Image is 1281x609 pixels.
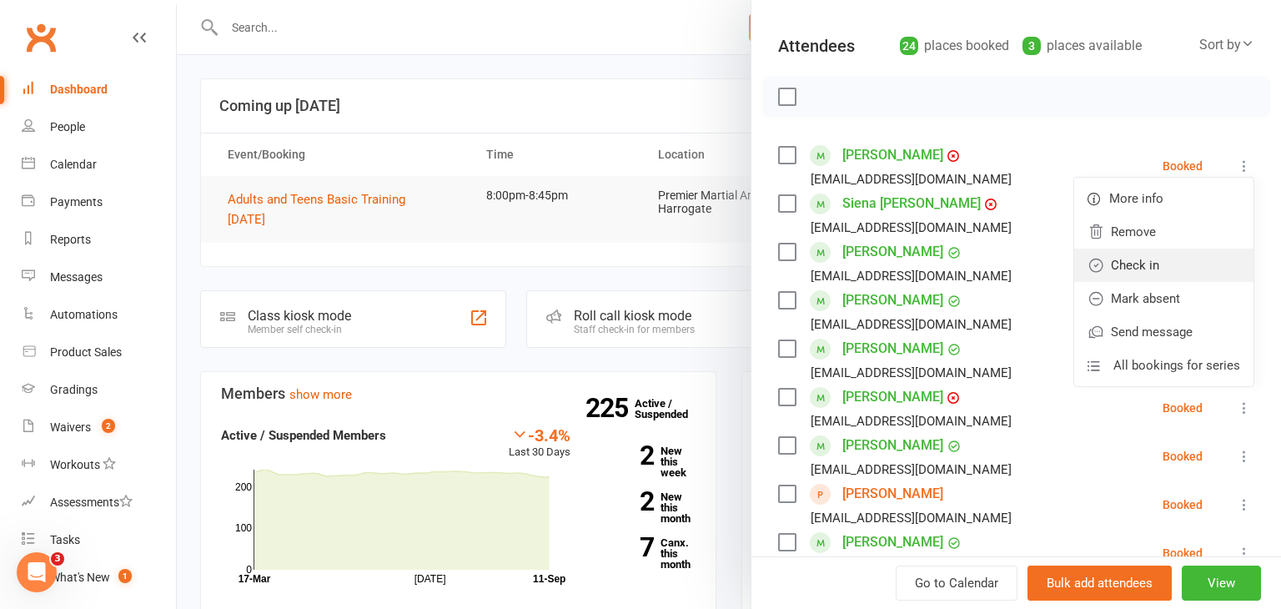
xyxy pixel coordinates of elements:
[842,239,943,265] a: [PERSON_NAME]
[22,221,176,259] a: Reports
[50,158,97,171] div: Calendar
[22,71,176,108] a: Dashboard
[50,308,118,321] div: Automations
[1163,402,1203,414] div: Booked
[1113,355,1240,375] span: All bookings for series
[102,419,115,433] span: 2
[20,17,62,58] a: Clubworx
[900,37,918,55] div: 24
[22,184,176,221] a: Payments
[1163,160,1203,172] div: Booked
[900,34,1009,58] div: places booked
[778,34,855,58] div: Attendees
[50,496,133,509] div: Assessments
[22,108,176,146] a: People
[842,529,943,556] a: [PERSON_NAME]
[1074,249,1253,282] a: Check in
[50,345,122,359] div: Product Sales
[22,371,176,409] a: Gradings
[1182,566,1261,601] button: View
[22,559,176,596] a: What's New1
[1163,450,1203,462] div: Booked
[50,83,108,96] div: Dashboard
[17,552,57,592] iframe: Intercom live chat
[22,409,176,446] a: Waivers 2
[51,552,64,566] span: 3
[118,569,132,583] span: 1
[1199,34,1254,56] div: Sort by
[22,334,176,371] a: Product Sales
[22,259,176,296] a: Messages
[842,481,943,507] a: [PERSON_NAME]
[50,233,91,246] div: Reports
[50,270,103,284] div: Messages
[1074,215,1253,249] a: Remove
[811,265,1012,287] div: [EMAIL_ADDRESS][DOMAIN_NAME]
[842,142,943,169] a: [PERSON_NAME]
[1163,499,1203,511] div: Booked
[1074,182,1253,215] a: More info
[811,217,1012,239] div: [EMAIL_ADDRESS][DOMAIN_NAME]
[50,120,85,133] div: People
[1163,547,1203,559] div: Booked
[22,446,176,484] a: Workouts
[842,335,943,362] a: [PERSON_NAME]
[1109,189,1163,209] span: More info
[842,287,943,314] a: [PERSON_NAME]
[811,410,1012,432] div: [EMAIL_ADDRESS][DOMAIN_NAME]
[842,432,943,459] a: [PERSON_NAME]
[811,507,1012,529] div: [EMAIL_ADDRESS][DOMAIN_NAME]
[811,169,1012,190] div: [EMAIL_ADDRESS][DOMAIN_NAME]
[811,362,1012,384] div: [EMAIL_ADDRESS][DOMAIN_NAME]
[50,571,110,584] div: What's New
[896,566,1017,601] a: Go to Calendar
[1074,349,1253,382] a: All bookings for series
[1022,34,1142,58] div: places available
[50,383,98,396] div: Gradings
[50,458,100,471] div: Workouts
[50,533,80,546] div: Tasks
[1027,566,1172,601] button: Bulk add attendees
[811,459,1012,481] div: [EMAIL_ADDRESS][DOMAIN_NAME]
[842,190,981,217] a: Siena [PERSON_NAME]
[50,195,103,209] div: Payments
[22,146,176,184] a: Calendar
[811,314,1012,335] div: [EMAIL_ADDRESS][DOMAIN_NAME]
[1074,282,1253,315] a: Mark absent
[842,384,943,410] a: [PERSON_NAME]
[22,484,176,521] a: Assessments
[1074,315,1253,349] a: Send message
[50,420,91,434] div: Waivers
[1022,37,1041,55] div: 3
[22,296,176,334] a: Automations
[22,521,176,559] a: Tasks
